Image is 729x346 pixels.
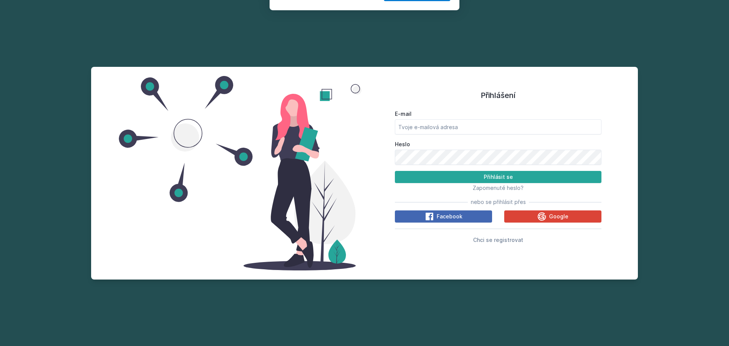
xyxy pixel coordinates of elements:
input: Tvoje e-mailová adresa [395,119,601,134]
span: Google [549,213,568,220]
button: Přihlásit se [395,171,601,183]
label: Heslo [395,141,601,148]
img: notification icon [279,9,309,39]
span: Zapomenuté heslo? [473,185,524,191]
button: Facebook [395,210,492,223]
button: Jasně, jsem pro [384,39,450,58]
span: Chci se registrovat [473,237,523,243]
div: [PERSON_NAME] dostávat tipy ohledně studia, nových testů, hodnocení učitelů a předmětů? [309,9,450,27]
button: Chci se registrovat [473,235,523,244]
label: E-mail [395,110,601,118]
button: Google [504,210,601,223]
button: Ne [352,39,380,58]
h1: Přihlášení [395,90,601,101]
span: Facebook [437,213,462,220]
span: nebo se přihlásit přes [471,198,526,206]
